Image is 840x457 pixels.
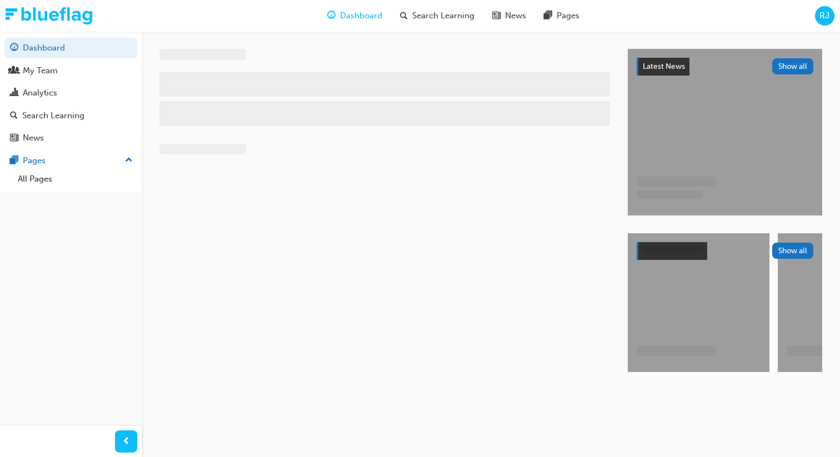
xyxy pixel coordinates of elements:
[4,128,137,148] a: News
[412,9,474,22] span: Search Learning
[505,9,526,22] span: News
[772,243,814,259] button: Show all
[23,87,57,99] div: Analytics
[6,7,92,24] img: Trak
[544,9,552,23] span: pages-icon
[10,43,18,53] span: guage-icon
[4,83,137,103] a: Analytics
[327,9,336,23] span: guage-icon
[535,4,588,27] a: pages-iconPages
[125,153,133,168] span: up-icon
[340,9,382,22] span: Dashboard
[819,9,829,22] span: RJ
[318,4,391,27] a: guage-iconDashboard
[772,58,814,74] button: Show all
[492,9,501,23] span: news-icon
[22,109,84,122] div: Search Learning
[23,132,44,144] div: News
[637,58,813,76] a: Latest NewsShow all
[4,106,137,126] a: Search Learning
[4,150,137,171] button: Pages
[557,9,579,22] span: Pages
[10,156,18,166] span: pages-icon
[483,4,535,27] a: news-iconNews
[10,133,18,143] span: news-icon
[400,9,408,23] span: search-icon
[13,170,137,188] a: All Pages
[643,62,685,71] span: Latest News
[10,88,18,98] span: chart-icon
[122,435,131,449] span: prev-icon
[815,6,834,26] button: RJ
[637,242,813,260] a: Show all
[4,38,137,58] a: Dashboard
[10,66,18,76] span: people-icon
[10,111,18,121] span: search-icon
[23,64,58,77] div: My Team
[23,154,46,167] div: Pages
[4,61,137,81] a: My Team
[391,4,483,27] a: search-iconSearch Learning
[4,36,137,150] button: DashboardMy TeamAnalyticsSearch LearningNews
